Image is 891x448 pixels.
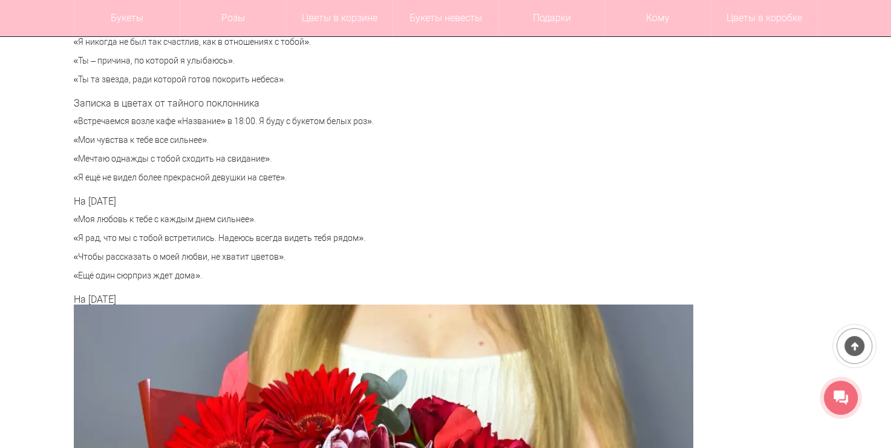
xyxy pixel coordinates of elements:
p: «Ты та звезда, ради которой готов покорить небеса». [74,73,588,86]
p: «Встречаемся возле кафе «Название» в 18:00. Я буду с букетом белых роз». [74,115,588,128]
p: «Мечтаю однажды с тобой сходить на свидание». [74,153,588,165]
h3: На [DATE] [74,196,588,207]
p: «Я рад, что мы с тобой встретились. Надеюсь всегда видеть тебя рядом». [74,232,588,245]
p: «Я никогда не был так счастлив, как в отношениях с тобой». [74,36,588,48]
p: «Мои чувства к тебе все сильнее». [74,134,588,147]
h3: Записка в цветах от тайного поклонника [74,98,588,109]
p: «Чтобы рассказать о моей любви, не хватит цветов». [74,251,588,263]
p: «Моя любовь к тебе с каждым днем сильнее». [74,213,588,226]
p: «Я ещё не видел более прекрасной девушки на свете». [74,171,588,184]
p: «Ещё один сюрприз ждет дома». [74,269,588,282]
p: «Ты – причина, по которой я улыбаюсь». [74,54,588,67]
